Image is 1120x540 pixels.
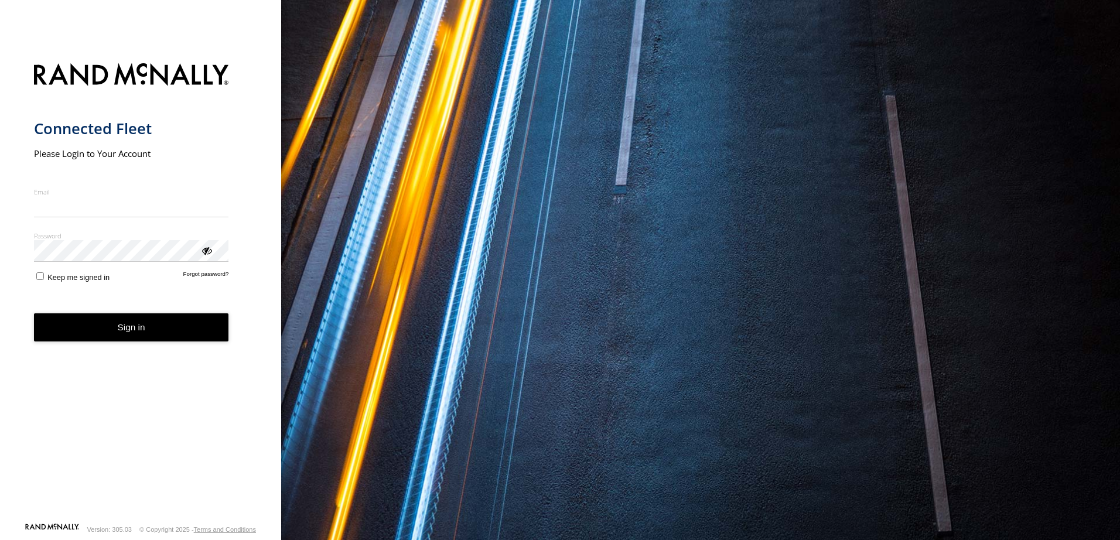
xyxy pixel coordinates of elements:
a: Visit our Website [25,524,79,535]
div: © Copyright 2025 - [139,526,256,533]
span: Keep me signed in [47,273,110,282]
form: main [34,56,248,522]
div: ViewPassword [200,244,212,256]
a: Forgot password? [183,271,229,282]
a: Terms and Conditions [194,526,256,533]
input: Keep me signed in [36,272,44,280]
h2: Please Login to Your Account [34,148,229,159]
label: Password [34,231,229,240]
h1: Connected Fleet [34,119,229,138]
img: Rand McNally [34,61,229,91]
div: Version: 305.03 [87,526,132,533]
label: Email [34,187,229,196]
button: Sign in [34,313,229,342]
